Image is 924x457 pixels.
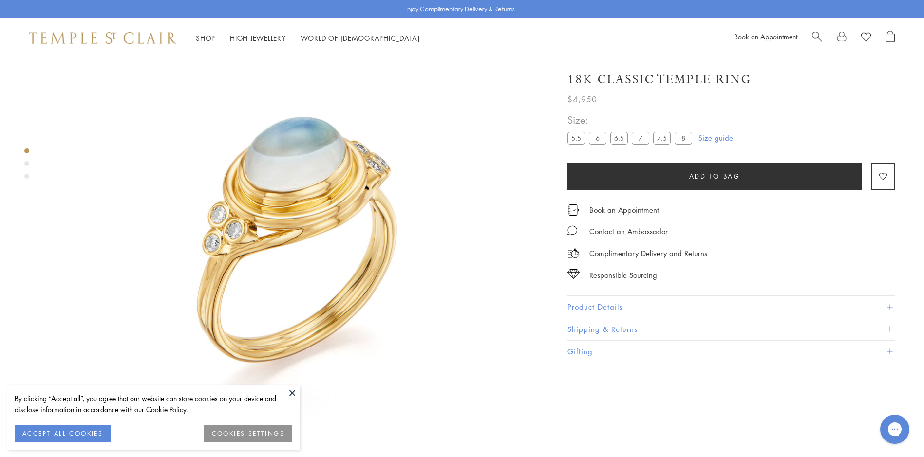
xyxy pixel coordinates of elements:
[886,31,895,45] a: Open Shopping Bag
[567,296,895,318] button: Product Details
[812,31,822,45] a: Search
[567,163,862,190] button: Add to bag
[567,341,895,363] button: Gifting
[567,269,580,279] img: icon_sourcing.svg
[861,31,871,45] a: View Wishlist
[610,132,628,144] label: 6.5
[204,425,292,442] button: COOKIES SETTINGS
[632,132,649,144] label: 7
[589,269,657,281] div: Responsible Sourcing
[196,32,420,44] nav: Main navigation
[589,247,707,259] p: Complimentary Delivery and Returns
[567,318,895,340] button: Shipping & Returns
[15,393,292,415] div: By clicking “Accept all”, you agree that our website can store cookies on your device and disclos...
[404,4,515,14] p: Enjoy Complimentary Delivery & Returns
[15,425,111,442] button: ACCEPT ALL COOKIES
[196,33,215,43] a: ShopShop
[589,204,659,215] a: Book an Appointment
[29,32,176,44] img: Temple St. Clair
[230,33,286,43] a: High JewelleryHigh Jewellery
[567,247,580,259] img: icon_delivery.svg
[734,32,797,41] a: Book an Appointment
[567,204,579,216] img: icon_appointment.svg
[567,71,752,88] h1: 18K Classic Temple Ring
[653,132,671,144] label: 7.5
[567,93,597,106] span: $4,950
[24,146,29,186] div: Product gallery navigation
[301,33,420,43] a: World of [DEMOGRAPHIC_DATA]World of [DEMOGRAPHIC_DATA]
[589,132,606,144] label: 6
[567,225,577,235] img: MessageIcon-01_2.svg
[689,171,740,182] span: Add to bag
[567,112,696,128] span: Size:
[567,132,585,144] label: 5.5
[875,411,914,447] iframe: Gorgias live chat messenger
[589,225,668,238] div: Contact an Ambassador
[698,133,733,143] a: Size guide
[675,132,692,144] label: 8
